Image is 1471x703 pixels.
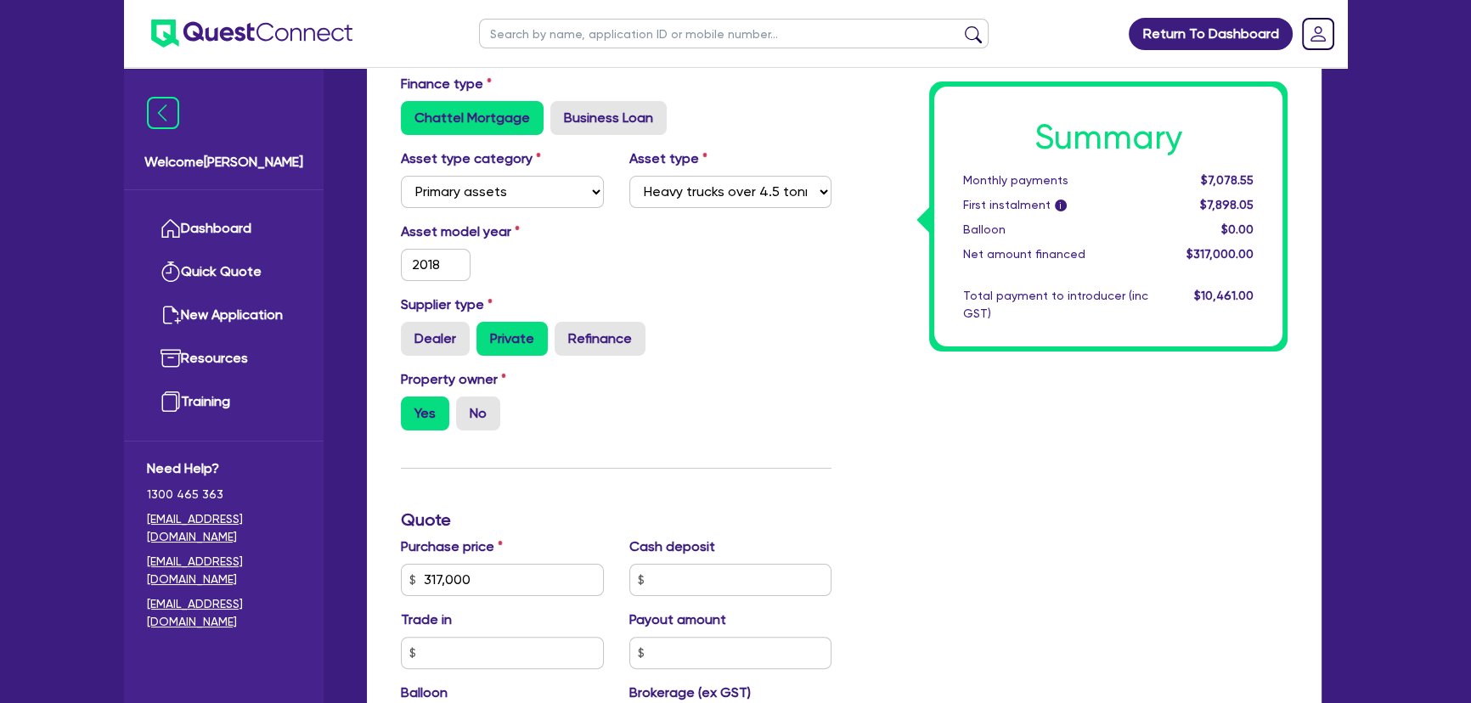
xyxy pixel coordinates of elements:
[147,458,301,479] span: Need Help?
[147,553,301,588] a: [EMAIL_ADDRESS][DOMAIN_NAME]
[401,101,544,135] label: Chattel Mortgage
[144,152,303,172] span: Welcome [PERSON_NAME]
[1296,12,1340,56] a: Dropdown toggle
[950,245,1161,263] div: Net amount financed
[147,595,301,631] a: [EMAIL_ADDRESS][DOMAIN_NAME]
[1201,173,1254,187] span: $7,078.55
[401,537,503,557] label: Purchase price
[963,117,1254,158] h1: Summary
[401,610,452,630] label: Trade in
[151,20,352,48] img: quest-connect-logo-blue
[476,322,548,356] label: Private
[629,537,715,557] label: Cash deposit
[1200,198,1254,211] span: $7,898.05
[147,97,179,129] img: icon-menu-close
[147,337,301,380] a: Resources
[147,486,301,503] span: 1300 465 363
[950,172,1161,189] div: Monthly payments
[401,683,448,703] label: Balloon
[629,683,751,703] label: Brokerage (ex GST)
[950,221,1161,239] div: Balloon
[629,610,726,630] label: Payout amount
[950,287,1161,323] div: Total payment to introducer (inc GST)
[479,19,989,48] input: Search by name, application ID or mobile number...
[147,380,301,424] a: Training
[456,396,500,430] label: No
[401,396,449,430] label: Yes
[1186,247,1254,261] span: $317,000.00
[161,305,181,325] img: new-application
[147,294,301,337] a: New Application
[1055,200,1067,212] span: i
[161,391,181,412] img: training
[401,509,831,530] h3: Quote
[401,295,493,315] label: Supplier type
[1194,289,1254,302] span: $10,461.00
[1221,222,1254,236] span: $0.00
[147,207,301,250] a: Dashboard
[550,101,667,135] label: Business Loan
[147,510,301,546] a: [EMAIL_ADDRESS][DOMAIN_NAME]
[950,196,1161,214] div: First instalment
[401,74,492,94] label: Finance type
[388,222,617,242] label: Asset model year
[161,348,181,368] img: resources
[555,322,645,356] label: Refinance
[1129,18,1293,50] a: Return To Dashboard
[401,149,541,169] label: Asset type category
[147,250,301,294] a: Quick Quote
[401,369,506,390] label: Property owner
[401,322,470,356] label: Dealer
[161,262,181,282] img: quick-quote
[629,149,707,169] label: Asset type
